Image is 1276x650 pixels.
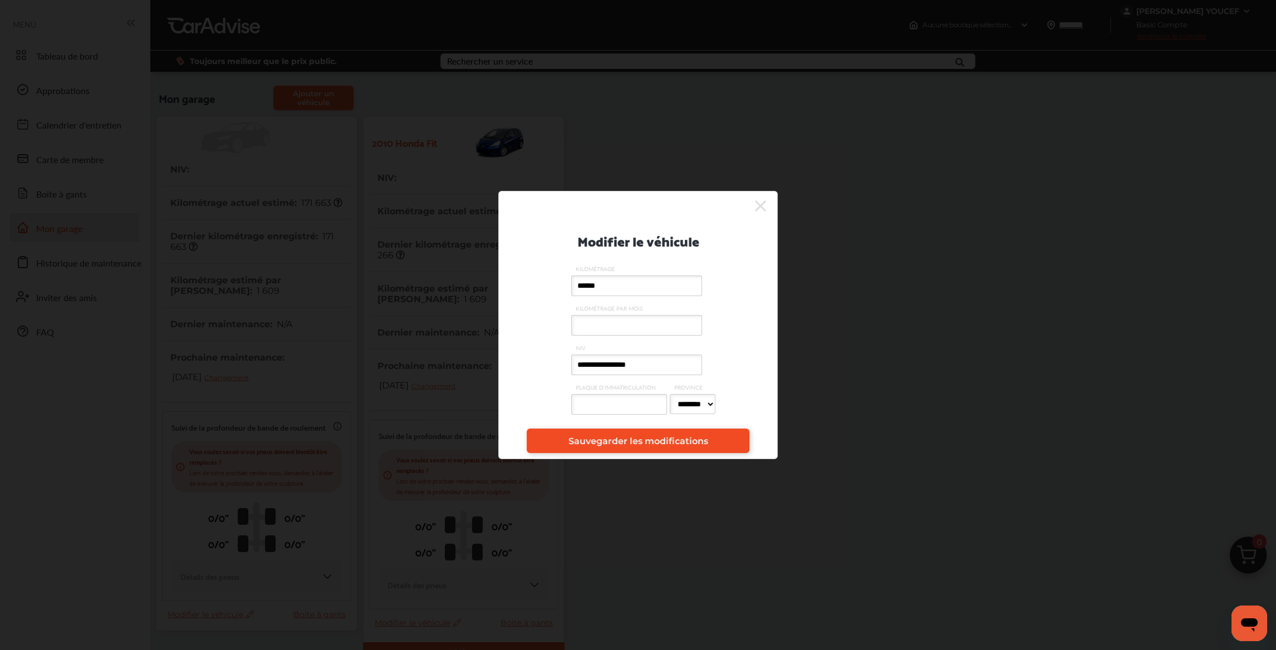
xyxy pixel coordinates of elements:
p: Modifier le véhicule [577,229,699,252]
input: KILOMÉTRAGE PAR MOIS [571,315,702,336]
iframe: Button to launch messaging window [1231,605,1267,641]
input: NIV [571,354,702,375]
select: PROVINCE [670,394,715,414]
span: PLAQUE D'IMMATRICULATION [571,383,670,391]
input: KILOMÉTRAGE [571,275,702,296]
span: NIV [571,344,705,352]
span: KILOMÉTRAGE PAR MOIS [571,304,705,312]
span: KILOMÉTRAGE [571,265,705,273]
span: PROVINCE [670,383,718,391]
input: PLAQUE D'IMMATRICULATION [571,394,667,415]
a: Sauvegarder les modifications [527,429,749,453]
span: Sauvegarder les modifications [568,436,708,446]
